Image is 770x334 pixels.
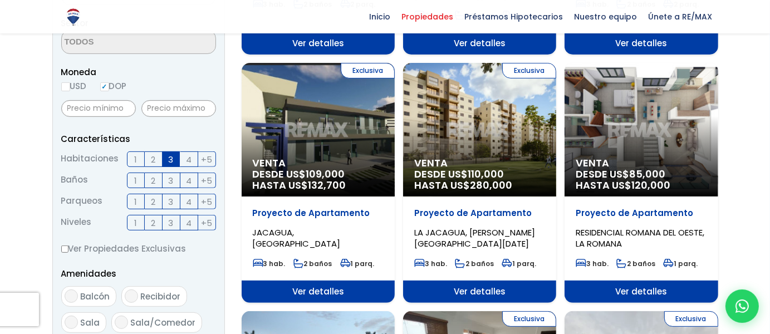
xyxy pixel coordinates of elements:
[364,8,396,25] span: Inicio
[201,216,212,230] span: +5
[61,267,216,281] p: Amenidades
[151,195,155,209] span: 2
[253,208,384,219] p: Proyecto de Apartamento
[253,180,384,191] span: HASTA US$
[61,100,136,117] input: Precio mínimo
[61,132,216,146] p: Características
[61,82,70,91] input: USD
[61,215,92,230] span: Niveles
[141,100,216,117] input: Precio máximo
[242,281,395,303] span: Ver detalles
[414,208,545,219] p: Proyecto de Apartamento
[502,63,556,78] span: Exclusiva
[134,216,137,230] span: 1
[414,227,535,249] span: LA JACAGUA, [PERSON_NAME][GEOGRAPHIC_DATA][DATE]
[569,8,643,25] span: Nuestro equipo
[61,173,89,188] span: Baños
[414,169,545,191] span: DESDE US$
[468,167,504,181] span: 110,000
[306,167,345,181] span: 109,000
[61,79,87,93] label: USD
[100,79,127,93] label: DOP
[414,259,447,268] span: 3 hab.
[63,7,83,27] img: Logo de REMAX
[253,158,384,169] span: Venta
[100,82,109,91] input: DOP
[459,8,569,25] span: Préstamos Hipotecarios
[308,178,346,192] span: 132,700
[115,316,128,329] input: Sala/Comedor
[470,178,512,192] span: 280,000
[253,227,341,249] span: JACAGUA, [GEOGRAPHIC_DATA]
[151,216,155,230] span: 2
[576,169,707,191] span: DESDE US$
[134,195,137,209] span: 1
[396,8,459,25] span: Propiedades
[61,151,119,167] span: Habitaciones
[151,174,155,188] span: 2
[616,259,655,268] span: 2 baños
[186,153,192,166] span: 4
[169,153,174,166] span: 3
[414,158,545,169] span: Venta
[169,174,174,188] span: 3
[61,242,216,256] label: Ver Propiedades Exclusivas
[169,216,174,230] span: 3
[576,158,707,169] span: Venta
[253,169,384,191] span: DESDE US$
[664,311,718,327] span: Exclusiva
[663,259,698,268] span: 1 parq.
[576,180,707,191] span: HASTA US$
[201,195,212,209] span: +5
[253,259,286,268] span: 3 hab.
[502,259,536,268] span: 1 parq.
[201,174,212,188] span: +5
[631,178,670,192] span: 120,000
[403,32,556,55] span: Ver detalles
[643,8,718,25] span: Únete a RE/MAX
[186,195,192,209] span: 4
[61,245,68,253] input: Ver Propiedades Exclusivas
[61,65,216,79] span: Moneda
[629,167,665,181] span: 85,000
[403,281,556,303] span: Ver detalles
[565,32,718,55] span: Ver detalles
[455,259,494,268] span: 2 baños
[340,259,375,268] span: 1 parq.
[169,195,174,209] span: 3
[565,281,718,303] span: Ver detalles
[565,63,718,303] a: Venta DESDE US$85,000 HASTA US$120,000 Proyecto de Apartamento RESIDENCIAL ROMANA DEL OESTE, LA R...
[186,216,192,230] span: 4
[403,63,556,303] a: Exclusiva Venta DESDE US$110,000 HASTA US$280,000 Proyecto de Apartamento LA JACAGUA, [PERSON_NAM...
[141,291,181,302] span: Recibidor
[414,180,545,191] span: HASTA US$
[65,289,78,303] input: Balcón
[186,174,192,188] span: 4
[61,194,103,209] span: Parqueos
[134,153,137,166] span: 1
[502,311,556,327] span: Exclusiva
[62,31,170,55] textarea: Search
[242,63,395,303] a: Exclusiva Venta DESDE US$109,000 HASTA US$132,700 Proyecto de Apartamento JACAGUA, [GEOGRAPHIC_DA...
[293,259,332,268] span: 2 baños
[576,259,609,268] span: 3 hab.
[125,289,138,303] input: Recibidor
[242,32,395,55] span: Ver detalles
[81,317,100,328] span: Sala
[201,153,212,166] span: +5
[131,317,196,328] span: Sala/Comedor
[341,63,395,78] span: Exclusiva
[576,227,704,249] span: RESIDENCIAL ROMANA DEL OESTE, LA ROMANA
[134,174,137,188] span: 1
[576,208,707,219] p: Proyecto de Apartamento
[151,153,155,166] span: 2
[81,291,110,302] span: Balcón
[65,316,78,329] input: Sala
